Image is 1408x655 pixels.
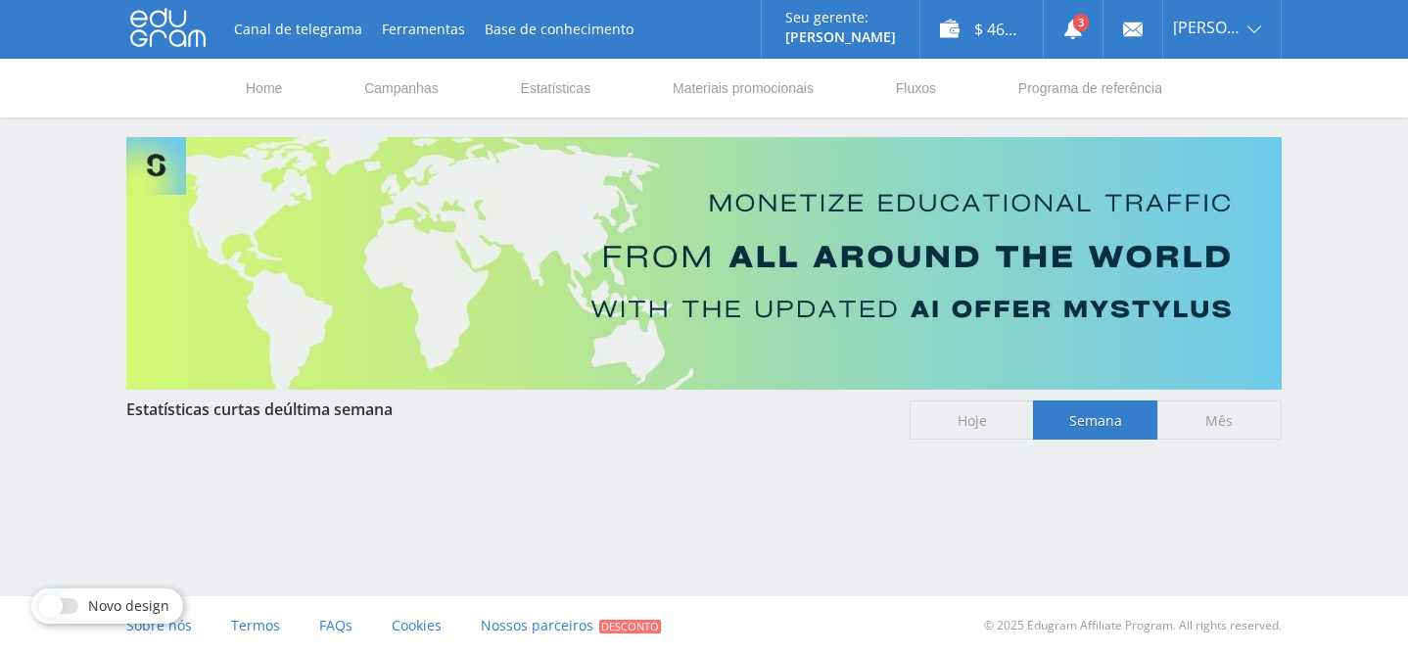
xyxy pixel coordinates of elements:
[894,59,938,117] a: Fluxos
[519,59,593,117] a: Estatísticas
[671,59,816,117] a: Materiais promocionais
[1033,400,1157,440] span: Semana
[319,616,352,634] span: FAQs
[231,596,280,655] a: Termos
[392,616,442,634] span: Cookies
[231,616,280,634] span: Termos
[481,616,593,634] span: Nossos parceiros
[785,10,896,25] p: Seu gerente:
[785,29,896,45] p: [PERSON_NAME]
[283,398,393,420] span: última semana
[1016,59,1164,117] a: Programa de referência
[481,596,661,655] a: Nossos parceiros Desconto
[126,596,192,655] a: Sobre nós
[126,616,192,634] span: Sobre nós
[126,137,1282,390] img: Banner
[362,59,441,117] a: Campanhas
[319,596,352,655] a: FAQs
[88,598,169,614] span: Novo design
[714,596,1282,655] div: © 2025 Edugram Affiliate Program. All rights reserved.
[244,59,284,117] a: Home
[599,620,661,633] span: Desconto
[1173,20,1242,35] span: [PERSON_NAME].moretti86
[126,400,890,418] div: Estatísticas curtas de
[910,400,1034,440] span: Hoje
[1157,400,1282,440] span: Mês
[392,596,442,655] a: Cookies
